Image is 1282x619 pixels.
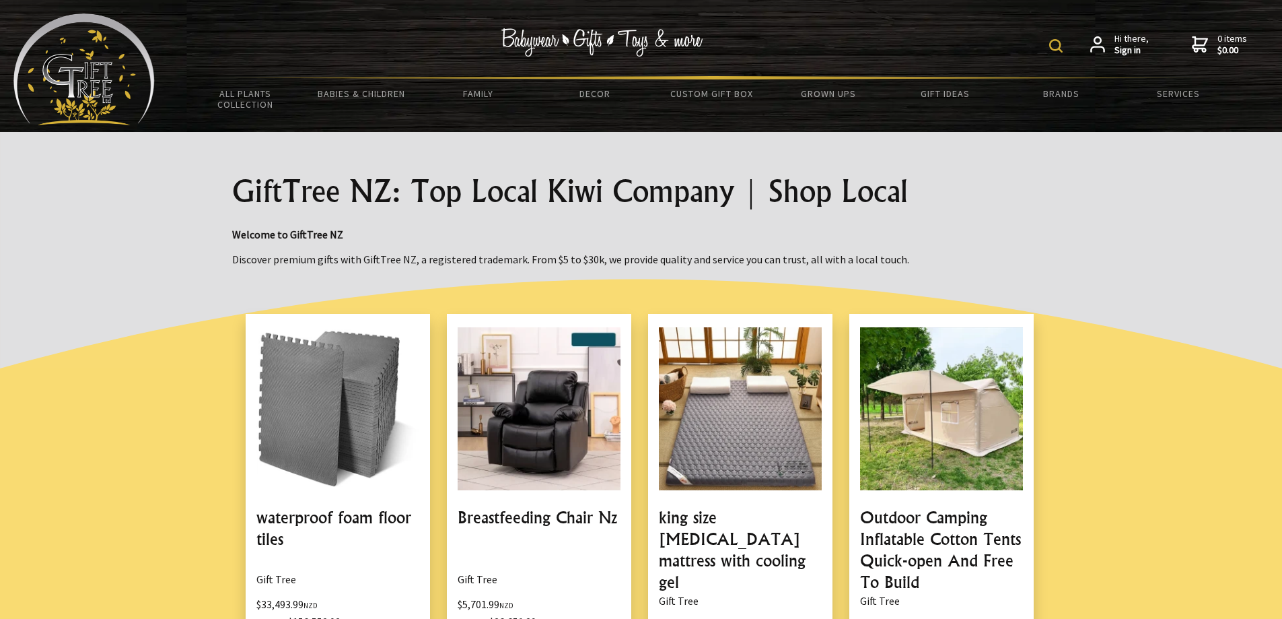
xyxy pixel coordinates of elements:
[304,79,420,108] a: Babies & Children
[1120,79,1236,108] a: Services
[232,251,1050,267] p: Discover premium gifts with GiftTree NZ, a registered trademark. From $5 to $30k, we provide qual...
[886,79,1003,108] a: Gift Ideas
[420,79,536,108] a: Family
[1090,33,1149,57] a: Hi there,Sign in
[1049,39,1063,53] img: product search
[187,79,304,119] a: All Plants Collection
[653,79,770,108] a: Custom Gift Box
[770,79,886,108] a: Grown Ups
[13,13,155,125] img: Babyware - Gifts - Toys and more...
[232,228,343,241] strong: Welcome to GiftTree NZ
[536,79,653,108] a: Decor
[1114,33,1149,57] span: Hi there,
[232,175,1050,207] h1: GiftTree NZ: Top Local Kiwi Company | Shop Local
[501,28,703,57] img: Babywear - Gifts - Toys & more
[1114,44,1149,57] strong: Sign in
[1003,79,1120,108] a: Brands
[1217,32,1247,57] span: 0 items
[1192,33,1247,57] a: 0 items$0.00
[1217,44,1247,57] strong: $0.00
